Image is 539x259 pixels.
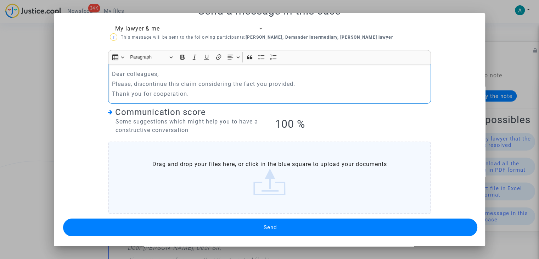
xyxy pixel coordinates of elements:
span: Communication score [115,107,206,117]
div: Editor toolbar [108,50,431,64]
button: Send [63,219,477,236]
b: [PERSON_NAME], Demander intermediary, [PERSON_NAME] lawyer [246,35,393,40]
span: Paragraph [130,53,167,61]
h1: 100 % [275,118,431,131]
span: ? [112,35,114,39]
p: Dear colleagues, [112,70,427,78]
span: Send [264,224,277,231]
span: My lawyer & me [115,25,160,32]
p: This message will be sent to the following participants: [110,33,393,42]
p: Thank you for cooperation. [112,89,427,98]
div: Rich Text Editor, main [108,64,431,104]
button: Paragraph [127,52,176,63]
p: Please, discontinue this claim considering the fact you provided. [112,79,427,88]
div: Some suggestions which might help you to have a constructive conversation [108,117,264,134]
